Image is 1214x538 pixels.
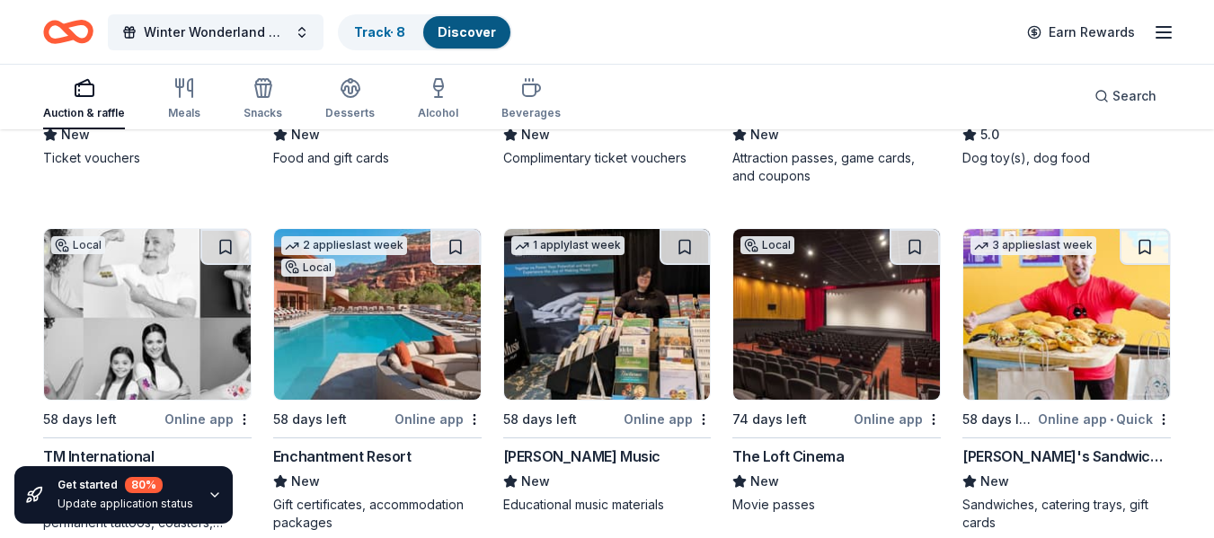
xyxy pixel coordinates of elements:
div: Beverages [501,106,561,120]
a: Image for Alfred Music1 applylast week58 days leftOnline app[PERSON_NAME] MusicNewEducational mus... [503,228,712,514]
div: Movie passes [732,496,941,514]
a: Image for Enchantment Resort 2 applieslast weekLocal58 days leftOnline appEnchantment ResortNewGi... [273,228,482,532]
img: Image for Ike's Sandwiches [963,229,1170,400]
a: Image for Ike's Sandwiches3 applieslast week58 days leftOnline app•Quick[PERSON_NAME]'s Sandwiche... [962,228,1171,532]
div: Complimentary ticket vouchers [503,149,712,167]
div: 58 days left [43,409,117,430]
div: Meals [168,106,200,120]
div: 58 days left [962,409,1034,430]
button: Winter Wonderland Charity Gala [108,14,323,50]
span: 5.0 [980,124,999,146]
div: Gift certificates, accommodation packages [273,496,482,532]
div: Get started [58,477,193,493]
div: Auction & raffle [43,106,125,120]
span: New [980,471,1009,492]
div: Alcohol [418,106,458,120]
div: 80 % [125,477,163,493]
div: Online app [854,408,941,430]
button: Beverages [501,70,561,129]
button: Snacks [244,70,282,129]
span: New [521,124,550,146]
button: Search [1080,78,1171,114]
div: Enchantment Resort [273,445,412,467]
div: 2 applies last week [281,236,407,255]
div: Sandwiches, catering trays, gift cards [962,496,1171,532]
div: Educational music materials [503,496,712,514]
div: Attraction passes, game cards, and coupons [732,149,941,185]
div: Snacks [244,106,282,120]
div: 1 apply last week [511,236,625,255]
div: [PERSON_NAME] Music [503,445,660,467]
button: Meals [168,70,200,129]
div: Local [51,236,105,254]
img: Image for Enchantment Resort [274,229,481,400]
div: Online app [624,408,711,430]
div: Local [281,259,335,277]
div: The Loft Cinema [732,445,844,467]
img: Image for The Loft Cinema [733,229,940,400]
div: Local [740,236,794,254]
button: Desserts [325,70,375,129]
div: Food and gift cards [273,149,482,167]
span: New [750,471,779,492]
span: Winter Wonderland Charity Gala [144,22,288,43]
img: Image for Alfred Music [504,229,711,400]
button: Track· 8Discover [338,14,512,50]
a: Home [43,11,93,53]
button: Auction & raffle [43,70,125,129]
div: TM International [43,445,155,467]
a: Image for TM InternationalLocal58 days leftOnline appTM InternationalNewTemporary tattoos, semi-p... [43,228,252,532]
div: 74 days left [732,409,807,430]
div: Ticket vouchers [43,149,252,167]
span: New [521,471,550,492]
div: Online app [394,408,482,430]
span: New [291,124,320,146]
img: Image for TM International [44,229,251,400]
a: Image for The Loft CinemaLocal74 days leftOnline appThe Loft CinemaNewMovie passes [732,228,941,514]
div: Desserts [325,106,375,120]
div: Online app Quick [1038,408,1171,430]
div: 58 days left [273,409,347,430]
div: [PERSON_NAME]'s Sandwiches [962,445,1171,467]
a: Track· 8 [354,24,405,40]
div: 3 applies last week [970,236,1096,255]
div: 58 days left [503,409,577,430]
span: Search [1112,85,1156,107]
span: New [750,124,779,146]
a: Earn Rewards [1016,16,1146,49]
span: New [61,124,90,146]
a: Discover [438,24,496,40]
div: Online app [164,408,252,430]
button: Alcohol [418,70,458,129]
div: Update application status [58,497,193,511]
div: Dog toy(s), dog food [962,149,1171,167]
span: • [1110,412,1113,427]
